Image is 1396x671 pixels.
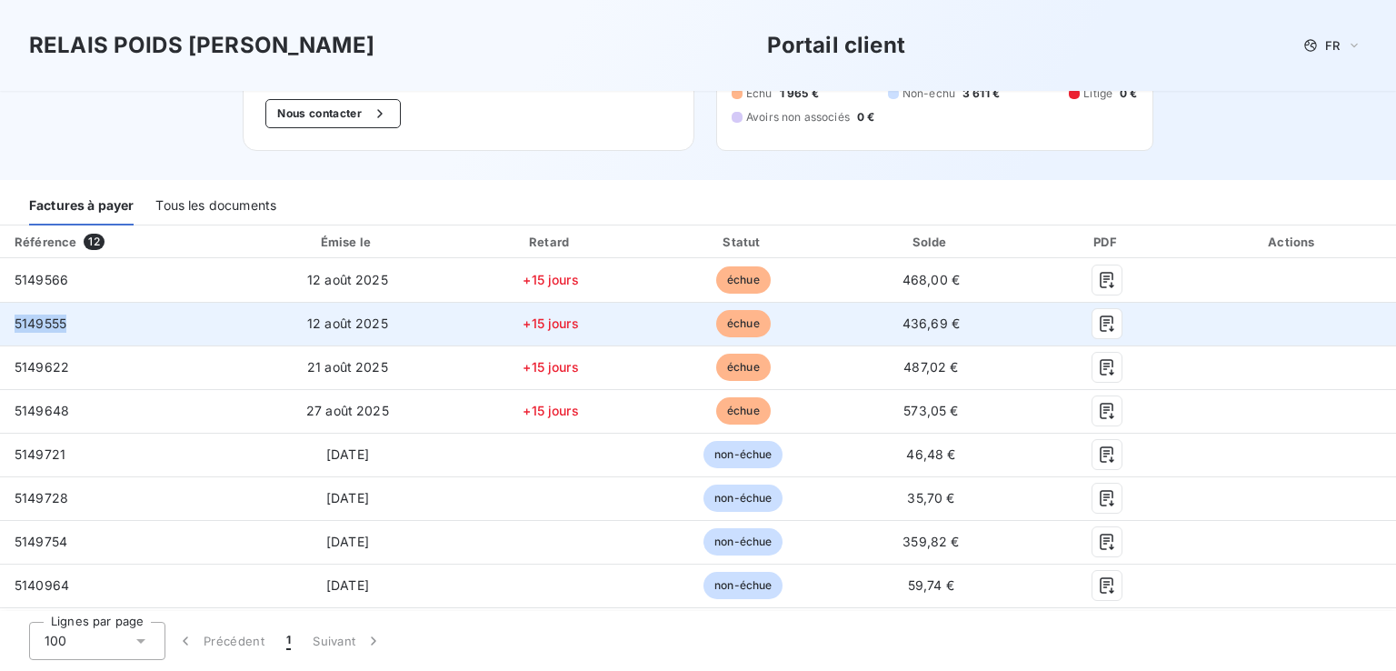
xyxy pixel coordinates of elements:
span: 0 € [857,109,874,125]
span: 5140964 [15,577,69,593]
span: +15 jours [523,359,578,375]
span: [DATE] [326,490,369,506]
span: 5149728 [15,490,68,506]
div: Factures à payer [29,187,134,225]
span: +15 jours [523,272,578,287]
span: 5149622 [15,359,69,375]
span: échue [716,266,771,294]
div: Tous les documents [155,187,276,225]
h3: Portail client [767,29,905,62]
span: [DATE] [326,446,369,462]
span: 5149648 [15,403,69,418]
span: +15 jours [523,403,578,418]
div: Statut [652,233,834,251]
span: 46,48 € [906,446,955,462]
span: 21 août 2025 [307,359,388,375]
span: [DATE] [326,577,369,593]
div: PDF [1027,233,1186,251]
span: 5149555 [15,315,66,331]
span: Non-échu [902,85,955,102]
span: non-échue [703,441,783,468]
span: 35,70 € [907,490,954,506]
span: 0 € [1120,85,1137,102]
span: FR [1325,38,1340,53]
button: Nous contacter [265,99,400,128]
button: 1 [275,622,302,660]
div: Référence [15,235,76,249]
span: 100 [45,632,66,650]
span: 468,00 € [902,272,960,287]
span: Échu [746,85,773,102]
span: 1 965 € [780,85,819,102]
span: non-échue [703,572,783,599]
span: échue [716,354,771,381]
span: échue [716,310,771,337]
span: 59,74 € [908,577,954,593]
div: Actions [1194,233,1392,251]
span: échue [716,397,771,425]
span: 573,05 € [903,403,958,418]
span: 436,69 € [902,315,960,331]
span: non-échue [703,528,783,556]
div: Retard [457,233,644,251]
span: 5149566 [15,272,68,287]
span: Avoirs non associés [746,109,850,125]
h3: RELAIS POIDS [PERSON_NAME] [29,29,374,62]
span: 3 611 € [962,85,1000,102]
span: 359,82 € [902,534,959,549]
div: Émise le [245,233,450,251]
span: 1 [286,632,291,650]
span: 12 [84,234,104,250]
span: +15 jours [523,315,578,331]
span: non-échue [703,485,783,512]
button: Suivant [302,622,394,660]
span: Litige [1083,85,1112,102]
span: [DATE] [326,534,369,549]
span: 487,02 € [903,359,958,375]
span: 5149721 [15,446,65,462]
span: 5149754 [15,534,67,549]
span: 12 août 2025 [307,272,388,287]
span: 27 août 2025 [306,403,389,418]
button: Précédent [165,622,275,660]
span: 12 août 2025 [307,315,388,331]
div: Solde [842,233,1020,251]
